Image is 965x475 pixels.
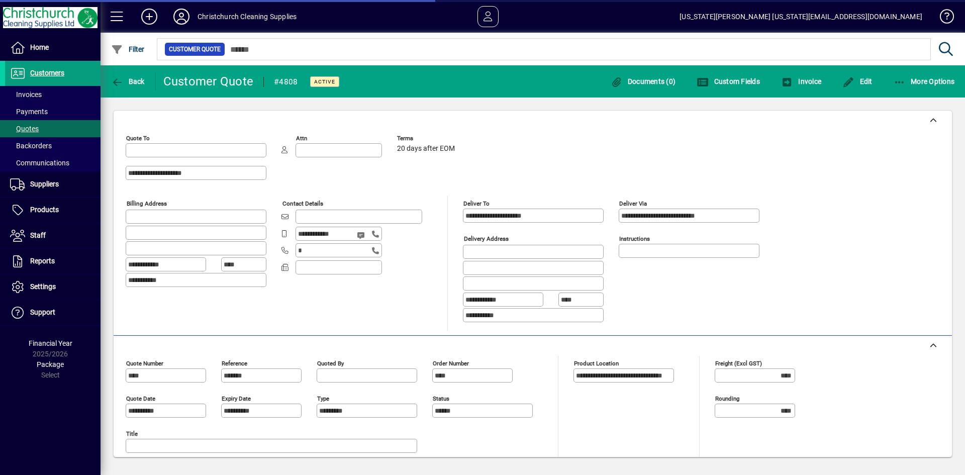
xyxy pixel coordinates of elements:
mat-label: Freight (excl GST) [715,359,762,366]
a: Support [5,300,101,325]
a: Backorders [5,137,101,154]
mat-label: Deliver To [463,200,490,207]
div: Customer Quote [163,73,254,89]
span: Invoices [10,90,42,99]
span: 20 days after EOM [397,145,455,153]
mat-label: Quote number [126,359,163,366]
span: More Options [894,77,955,85]
div: Christchurch Cleaning Supplies [198,9,297,25]
span: Products [30,206,59,214]
span: Quotes [10,125,39,133]
span: Documents (0) [610,77,675,85]
button: Send SMS [350,223,374,247]
button: Edit [840,72,875,90]
mat-label: Attn [296,135,307,142]
a: Suppliers [5,172,101,197]
a: Quotes [5,120,101,137]
button: Filter [109,40,147,58]
a: Invoices [5,86,101,103]
span: Filter [111,45,145,53]
span: Package [37,360,64,368]
span: Payments [10,108,48,116]
span: Terms [397,135,457,142]
mat-label: Expiry date [222,395,251,402]
mat-label: Product location [574,359,619,366]
span: Support [30,308,55,316]
mat-label: Title [126,430,138,437]
span: Back [111,77,145,85]
button: Add [133,8,165,26]
a: Reports [5,249,101,274]
span: Reports [30,257,55,265]
a: Knowledge Base [932,2,952,35]
span: Custom Fields [697,77,760,85]
mat-label: Reference [222,359,247,366]
mat-label: Type [317,395,329,402]
button: More Options [891,72,957,90]
span: Home [30,43,49,51]
span: Backorders [10,142,52,150]
span: Invoice [781,77,821,85]
a: Staff [5,223,101,248]
span: Communications [10,159,69,167]
span: Suppliers [30,180,59,188]
button: Invoice [779,72,824,90]
span: Customer Quote [169,44,221,54]
app-page-header-button: Back [101,72,156,90]
span: Customers [30,69,64,77]
button: Documents (0) [608,72,678,90]
mat-label: Quote To [126,135,150,142]
button: Back [109,72,147,90]
mat-label: Quoted by [317,359,344,366]
button: Custom Fields [694,72,762,90]
span: Financial Year [29,339,72,347]
a: Home [5,35,101,60]
span: Staff [30,231,46,239]
mat-label: Rounding [715,395,739,402]
mat-label: Order number [433,359,469,366]
a: Payments [5,103,101,120]
button: Profile [165,8,198,26]
mat-label: Instructions [619,235,650,242]
span: Settings [30,282,56,291]
a: Communications [5,154,101,171]
mat-label: Status [433,395,449,402]
span: Edit [842,77,873,85]
mat-label: Deliver via [619,200,647,207]
a: Settings [5,274,101,300]
mat-label: Quote date [126,395,155,402]
span: Active [314,78,335,85]
div: [US_STATE][PERSON_NAME] [US_STATE][EMAIL_ADDRESS][DOMAIN_NAME] [680,9,922,25]
div: #4808 [274,74,298,90]
a: Products [5,198,101,223]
